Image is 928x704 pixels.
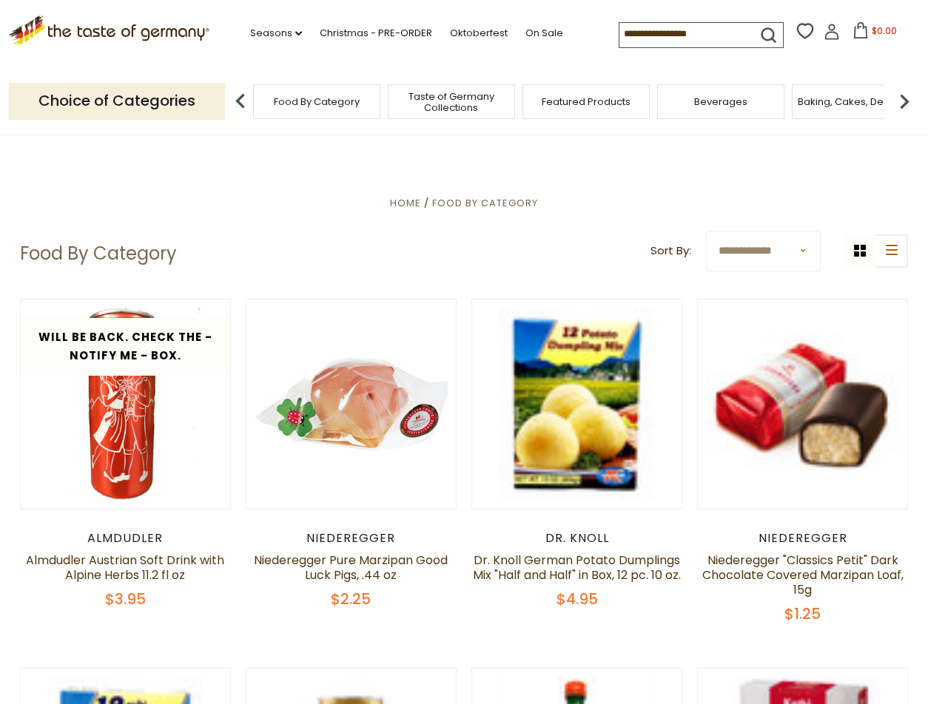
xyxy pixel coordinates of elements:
span: $1.25 [784,603,821,624]
img: Niederegger "Classics Petit" Dark Chocolate Covered Marzipan Loaf, 15g [698,326,907,482]
h1: Food By Category [20,243,177,265]
span: $0.00 [872,24,897,37]
a: Featured Products [542,96,631,107]
span: $4.95 [557,589,598,609]
a: Seasons [250,25,302,41]
a: Niederegger Pure Marzipan Good Luck Pigs, .44 oz [254,552,448,583]
a: Taste of Germany Collections [392,91,511,113]
a: Baking, Cakes, Desserts [798,96,912,107]
a: Home [390,196,421,210]
img: Almdudler Austrian Soft Drink with Alpine Herbs 11.2 fl oz [21,299,230,509]
a: Niederegger "Classics Petit" Dark Chocolate Covered Marzipan Loaf, 15g [702,552,904,598]
p: Choice of Categories [9,83,225,119]
button: $0.00 [843,22,906,44]
a: Christmas - PRE-ORDER [320,25,432,41]
a: Food By Category [432,196,538,210]
span: $2.25 [331,589,371,609]
a: Beverages [694,96,747,107]
img: previous arrow [226,87,255,116]
a: On Sale [525,25,563,41]
div: Dr. Knoll [471,531,682,546]
div: Niederegger [697,531,908,546]
img: Niederegger Pure Marzipan Good Luck Pigs, .44 oz [246,299,456,509]
div: Almdudler [20,531,231,546]
label: Sort By: [650,242,691,260]
img: Dr. Knoll German Potato Dumplings Mix "Half and Half" in Box, 12 pc. 10 oz. [472,299,682,509]
div: Niederegger [246,531,457,546]
a: Food By Category [274,96,360,107]
img: next arrow [890,87,919,116]
a: Oktoberfest [450,25,508,41]
a: Almdudler Austrian Soft Drink with Alpine Herbs 11.2 fl oz [26,552,224,583]
span: $3.95 [105,589,146,609]
a: Dr. Knoll German Potato Dumplings Mix "Half and Half" in Box, 12 pc. 10 oz. [473,552,681,583]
